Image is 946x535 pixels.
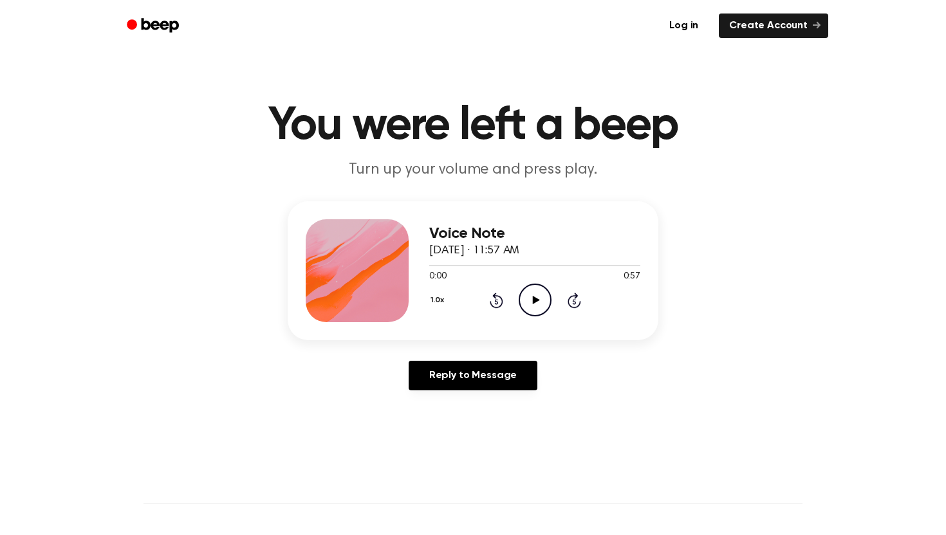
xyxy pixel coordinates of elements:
span: 0:57 [624,270,640,284]
p: Turn up your volume and press play. [226,159,720,181]
a: Beep [118,14,190,39]
a: Reply to Message [409,361,537,390]
span: [DATE] · 11:57 AM [429,245,519,257]
a: Create Account [719,14,828,38]
button: 1.0x [429,289,449,311]
a: Log in [656,11,711,41]
h3: Voice Note [429,225,640,242]
h1: You were left a beep [144,103,802,149]
span: 0:00 [429,270,446,284]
